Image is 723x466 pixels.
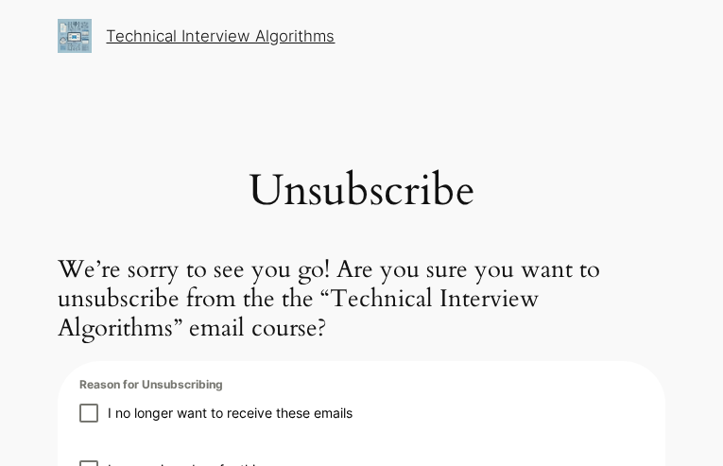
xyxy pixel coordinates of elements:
[108,404,353,423] span: I no longer want to receive these emails
[58,255,665,342] h3: We’re sorry to see you go! Are you sure you want to unsubscribe from the the “Technical Interview...
[106,26,335,45] a: Technical Interview Algorithms
[58,19,92,53] img: The Technical Interview Algorithms Course
[79,375,644,394] span: Reason for Unsubscribing
[58,166,665,216] h1: Unsubscribe
[79,404,644,423] label: I no longer want to receive these emails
